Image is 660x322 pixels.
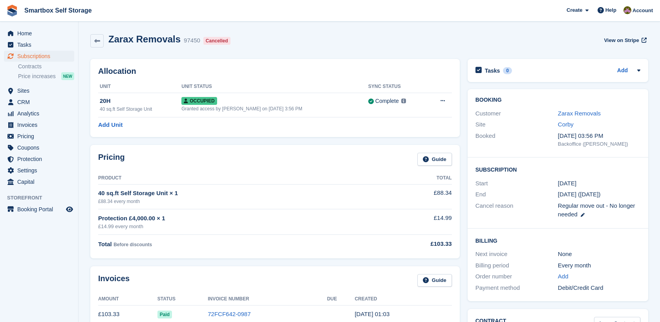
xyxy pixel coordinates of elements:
span: Invoices [17,119,64,130]
th: Unit [98,80,181,93]
th: Created [355,293,452,306]
h2: Subscription [475,165,640,173]
a: menu [4,39,74,50]
a: menu [4,204,74,215]
img: Kayleigh Devlin [623,6,631,14]
span: Coupons [17,142,64,153]
a: Price increases NEW [18,72,74,80]
a: menu [4,131,74,142]
span: Protection [17,154,64,165]
a: menu [4,28,74,39]
div: Booked [475,132,558,148]
div: 40 sq.ft Self Storage Unit × 1 [98,189,377,198]
a: menu [4,85,74,96]
th: Invoice Number [208,293,327,306]
a: 72FCF642-0987 [208,311,250,317]
div: 20H [100,97,181,106]
a: Add [558,272,569,281]
span: View on Stripe [604,37,639,44]
div: Backoffice ([PERSON_NAME]) [558,140,640,148]
a: Smartbox Self Storage [21,4,95,17]
span: Price increases [18,73,56,80]
h2: Billing [475,236,640,244]
time: 2025-09-26 00:03:23 UTC [355,311,389,317]
div: Next invoice [475,250,558,259]
a: menu [4,176,74,187]
div: Order number [475,272,558,281]
div: Cancel reason [475,201,558,219]
a: Add Unit [98,121,122,130]
span: Total [98,241,112,247]
div: Every month [558,261,640,270]
span: Tasks [17,39,64,50]
div: 0 [503,67,512,74]
a: menu [4,142,74,153]
div: Customer [475,109,558,118]
a: Guide [417,274,452,287]
span: Paid [157,311,172,318]
a: menu [4,165,74,176]
span: Occupied [181,97,217,105]
a: Zarax Removals [558,110,601,117]
img: stora-icon-8386f47178a22dfd0bd8f6a31ec36ba5ce8667c1dd55bd0f319d3a0aa187defe.svg [6,5,18,16]
div: Site [475,120,558,129]
span: Create [567,6,582,14]
th: Status [157,293,208,306]
th: Unit Status [181,80,368,93]
h2: Booking [475,97,640,103]
span: Storefront [7,194,78,202]
h2: Allocation [98,67,452,76]
a: menu [4,119,74,130]
div: [DATE] 03:56 PM [558,132,640,141]
div: Granted access by [PERSON_NAME] on [DATE] 3:56 PM [181,105,368,112]
span: Pricing [17,131,64,142]
td: £14.99 [377,209,452,235]
a: Contracts [18,63,74,70]
div: Start [475,179,558,188]
a: Preview store [65,205,74,214]
div: 40 sq.ft Self Storage Unit [100,106,181,113]
a: menu [4,154,74,165]
a: menu [4,97,74,108]
div: Cancelled [203,37,230,45]
a: Corby [558,121,574,128]
div: £14.99 every month [98,223,377,231]
span: Sites [17,85,64,96]
div: NEW [61,72,74,80]
div: Complete [375,97,399,105]
div: Protection £4,000.00 × 1 [98,214,377,223]
span: Help [605,6,616,14]
div: £103.33 [377,240,452,249]
h2: Zarax Removals [108,34,181,44]
span: Capital [17,176,64,187]
span: Settings [17,165,64,176]
a: Add [617,66,628,75]
time: 2025-07-26 00:00:00 UTC [558,179,576,188]
div: Billing period [475,261,558,270]
span: Analytics [17,108,64,119]
span: CRM [17,97,64,108]
h2: Tasks [485,67,500,74]
span: Booking Portal [17,204,64,215]
span: Home [17,28,64,39]
div: Debit/Credit Card [558,284,640,293]
th: Sync Status [368,80,426,93]
a: Guide [417,153,452,166]
th: Total [377,172,452,185]
div: Payment method [475,284,558,293]
img: icon-info-grey-7440780725fd019a000dd9b08b2336e03edf1995a4989e88bcd33f0948082b44.svg [401,99,406,103]
h2: Invoices [98,274,130,287]
th: Amount [98,293,157,306]
div: End [475,190,558,199]
div: 97450 [184,36,200,45]
span: Account [633,7,653,15]
a: menu [4,51,74,62]
th: Due [327,293,355,306]
span: Regular move out - No longer needed [558,202,635,218]
div: £88.34 every month [98,198,377,205]
div: None [558,250,640,259]
span: Subscriptions [17,51,64,62]
a: View on Stripe [601,34,648,47]
span: Before discounts [113,242,152,247]
span: [DATE] ([DATE]) [558,191,601,198]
